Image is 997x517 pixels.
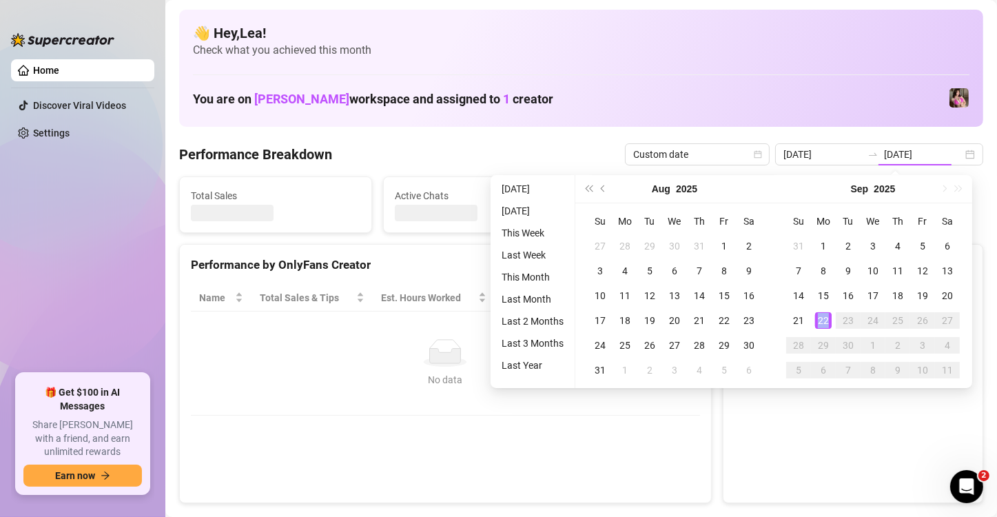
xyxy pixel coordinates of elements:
[23,418,142,459] span: Share [PERSON_NAME] with a friend, and earn unlimited rewards
[101,471,110,480] span: arrow-right
[11,33,114,47] img: logo-BBDzfeDw.svg
[867,149,878,160] span: swap-right
[193,23,969,43] h4: 👋 Hey, Lea !
[191,256,700,274] div: Performance by OnlyFans Creator
[586,285,699,312] th: Chat Conversion
[949,88,969,108] img: Nanner
[199,290,232,305] span: Name
[503,290,568,305] span: Sales / Hour
[734,256,972,274] div: Sales by OnlyFans Creator
[55,470,95,481] span: Earn now
[783,147,862,162] input: Start date
[205,372,686,387] div: No data
[754,150,762,159] span: calendar
[191,188,360,203] span: Total Sales
[33,128,70,139] a: Settings
[33,100,126,111] a: Discover Viral Videos
[191,285,251,312] th: Name
[23,465,142,487] button: Earn nowarrow-right
[503,92,510,106] span: 1
[381,290,475,305] div: Est. Hours Worked
[251,285,373,312] th: Total Sales & Tips
[867,149,878,160] span: to
[599,188,768,203] span: Messages Sent
[978,470,989,481] span: 2
[595,290,680,305] span: Chat Conversion
[260,290,353,305] span: Total Sales & Tips
[193,43,969,58] span: Check what you achieved this month
[23,386,142,413] span: 🎁 Get $100 in AI Messages
[33,65,59,76] a: Home
[254,92,349,106] span: [PERSON_NAME]
[884,147,963,162] input: End date
[395,188,564,203] span: Active Chats
[950,470,983,503] iframe: Intercom live chat
[633,144,761,165] span: Custom date
[179,145,332,164] h4: Performance Breakdown
[193,92,553,107] h1: You are on workspace and assigned to creator
[495,285,587,312] th: Sales / Hour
